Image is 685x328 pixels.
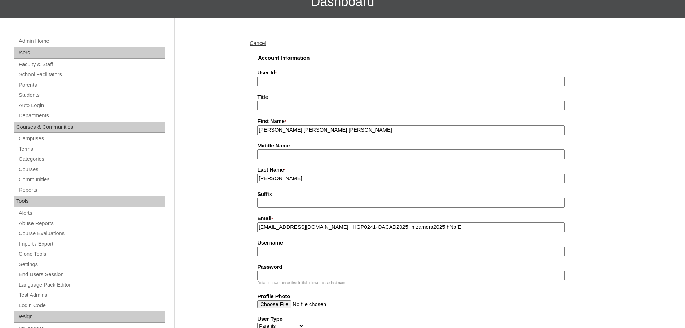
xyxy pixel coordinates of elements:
a: Communities [18,175,165,184]
label: Suffix [257,191,599,198]
a: Abuse Reports [18,219,165,228]
a: End Users Session [18,270,165,279]
a: Categories [18,155,165,164]
a: Clone Tools [18,250,165,259]
a: Campuses [18,134,165,143]
label: Email [257,215,599,223]
div: Default: lower case first initial + lower case last name. [257,280,599,286]
label: First Name [257,118,599,126]
a: Courses [18,165,165,174]
label: User Type [257,315,599,323]
a: Admin Home [18,37,165,46]
a: Auto Login [18,101,165,110]
a: Reports [18,186,165,195]
a: Course Evaluations [18,229,165,238]
label: Middle Name [257,142,599,150]
a: Parents [18,81,165,90]
div: Tools [14,196,165,207]
div: Courses & Communities [14,122,165,133]
a: Alerts [18,209,165,218]
div: Design [14,311,165,323]
a: Settings [18,260,165,269]
a: Students [18,91,165,100]
div: Users [14,47,165,59]
a: Login Code [18,301,165,310]
label: Last Name [257,166,599,174]
label: Password [257,263,599,271]
a: Faculty & Staff [18,60,165,69]
a: Import / Export [18,240,165,249]
label: User Id [257,69,599,77]
label: Profile Photo [257,293,599,300]
legend: Account Information [257,54,310,62]
a: Departments [18,111,165,120]
a: School Facilitators [18,70,165,79]
label: Title [257,94,599,101]
label: Username [257,239,599,247]
a: Terms [18,145,165,154]
a: Test Admins [18,291,165,300]
a: Language Pack Editor [18,281,165,290]
a: Cancel [250,40,266,46]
